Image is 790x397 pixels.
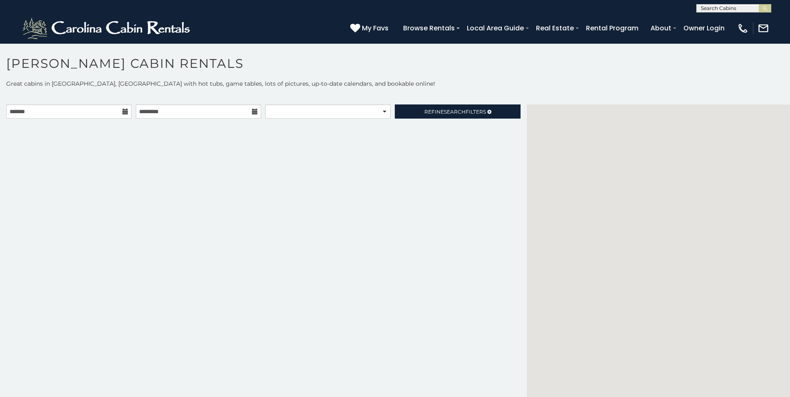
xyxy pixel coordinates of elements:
[679,21,729,35] a: Owner Login
[758,22,769,34] img: mail-regular-white.png
[350,23,391,34] a: My Favs
[737,22,749,34] img: phone-regular-white.png
[399,21,459,35] a: Browse Rentals
[424,109,486,115] span: Refine Filters
[21,16,194,41] img: White-1-2.png
[395,104,520,119] a: RefineSearchFilters
[444,109,466,115] span: Search
[646,21,675,35] a: About
[362,23,389,33] span: My Favs
[463,21,528,35] a: Local Area Guide
[532,21,578,35] a: Real Estate
[582,21,643,35] a: Rental Program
